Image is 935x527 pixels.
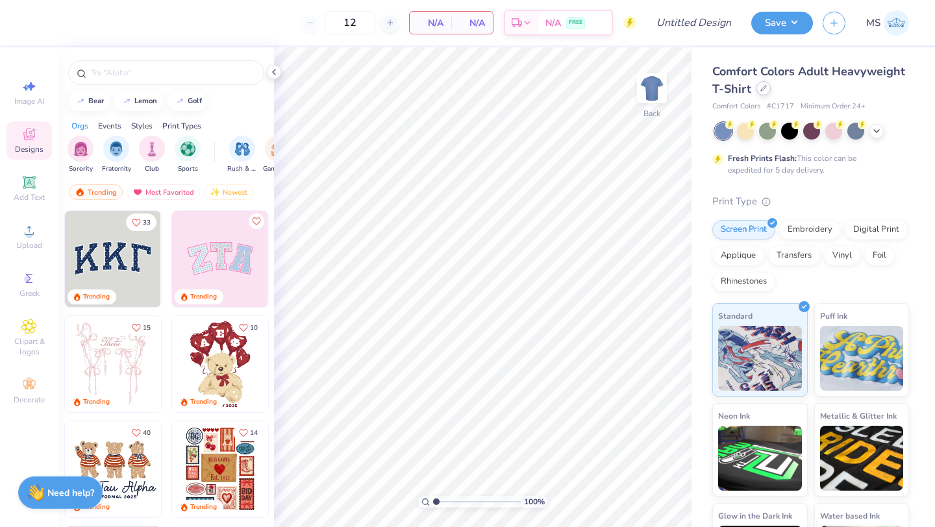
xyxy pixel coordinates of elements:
a: MS [866,10,909,36]
span: N/A [545,16,561,30]
div: Foil [864,246,895,265]
img: 6de2c09e-6ade-4b04-8ea6-6dac27e4729e [172,421,268,517]
button: Like [233,424,264,441]
img: Fraternity Image [109,141,123,156]
div: Screen Print [712,220,775,239]
button: bear [68,92,110,111]
div: Orgs [71,120,88,132]
span: N/A [459,16,485,30]
span: Minimum Order: 24 + [801,101,866,112]
img: d12a98c7-f0f7-4345-bf3a-b9f1b718b86e [160,316,256,412]
span: Upload [16,240,42,251]
input: Untitled Design [646,10,742,36]
span: Greek [19,288,40,299]
img: Newest.gif [210,188,220,197]
button: lemon [114,92,163,111]
div: filter for Game Day [263,136,293,174]
img: Sorority Image [73,141,88,156]
img: trending.gif [75,188,85,197]
span: Sports [178,164,198,174]
strong: Fresh Prints Flash: [728,153,797,164]
span: Club [145,164,159,174]
img: most_fav.gif [132,188,143,197]
div: Styles [131,120,153,132]
img: trend_line.gif [175,97,185,105]
button: Like [126,319,156,336]
button: filter button [227,136,257,174]
div: This color can be expedited for 5 day delivery. [728,153,888,176]
button: golf [168,92,208,111]
div: Transfers [768,246,820,265]
button: filter button [263,136,293,174]
div: filter for Rush & Bid [227,136,257,174]
img: Rush & Bid Image [235,141,250,156]
img: Metallic & Glitter Ink [820,426,904,491]
span: 10 [250,325,258,331]
span: 100 % [524,496,545,508]
span: FREE [569,18,582,27]
span: Fraternity [102,164,131,174]
button: filter button [68,136,93,174]
div: Trending [190,292,217,302]
img: 3b9aba4f-e317-4aa7-a679-c95a879539bd [65,211,161,307]
button: Like [126,424,156,441]
div: Trending [190,502,217,512]
img: Back [639,75,665,101]
img: 9980f5e8-e6a1-4b4a-8839-2b0e9349023c [172,211,268,307]
div: Embroidery [779,220,841,239]
span: 40 [143,430,151,436]
img: d12c9beb-9502-45c7-ae94-40b97fdd6040 [160,421,256,517]
img: Club Image [145,141,159,156]
span: Metallic & Glitter Ink [820,409,897,423]
span: Neon Ink [718,409,750,423]
span: Designs [15,144,44,154]
img: Neon Ink [718,426,802,491]
div: Trending [190,397,217,407]
button: filter button [102,136,131,174]
span: Game Day [263,164,293,174]
div: Trending [83,292,110,302]
span: 33 [143,219,151,226]
div: golf [188,97,202,104]
div: filter for Sorority [68,136,93,174]
span: Water based Ink [820,509,880,522]
span: Image AI [14,96,45,106]
div: bear [88,97,104,104]
div: Print Type [712,194,909,209]
span: Decorate [14,395,45,405]
strong: Need help? [47,487,94,499]
span: Rush & Bid [227,164,257,174]
img: a3be6b59-b000-4a72-aad0-0c575b892a6b [65,421,161,517]
button: Like [233,319,264,336]
button: filter button [175,136,201,174]
span: MS [866,16,880,31]
img: Standard [718,326,802,391]
span: Add Text [14,192,45,202]
span: Comfort Colors [712,101,760,112]
div: Rhinestones [712,272,775,291]
div: filter for Sports [175,136,201,174]
img: trend_line.gif [75,97,86,105]
span: Clipart & logos [6,336,52,357]
span: 14 [250,430,258,436]
button: Like [249,214,264,229]
div: lemon [134,97,157,104]
div: Digital Print [845,220,908,239]
div: Vinyl [824,246,860,265]
button: Like [126,214,156,231]
img: edfb13fc-0e43-44eb-bea2-bf7fc0dd67f9 [160,211,256,307]
div: Print Types [162,120,201,132]
img: b0e5e834-c177-467b-9309-b33acdc40f03 [268,421,364,517]
img: 587403a7-0594-4a7f-b2bd-0ca67a3ff8dd [172,316,268,412]
span: 15 [143,325,151,331]
span: Puff Ink [820,309,847,323]
img: Game Day Image [271,141,286,156]
div: filter for Club [139,136,165,174]
div: Back [643,108,660,119]
img: e74243e0-e378-47aa-a400-bc6bcb25063a [268,316,364,412]
img: 5ee11766-d822-42f5-ad4e-763472bf8dcf [268,211,364,307]
div: Newest [204,184,253,200]
input: Try "Alpha" [90,66,256,79]
img: trend_line.gif [121,97,132,105]
img: Puff Ink [820,326,904,391]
